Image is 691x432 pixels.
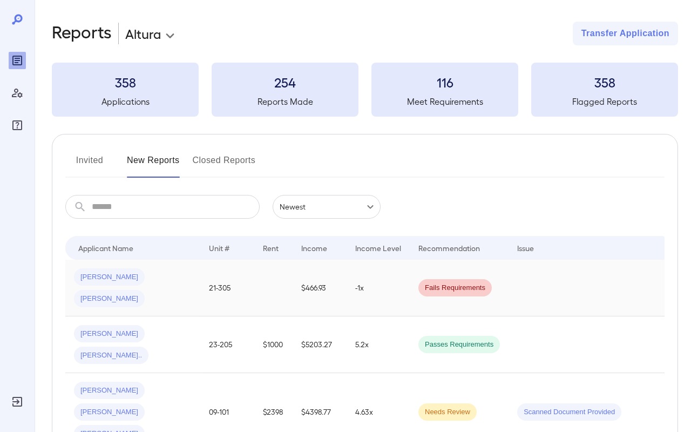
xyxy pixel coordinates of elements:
[9,84,26,102] div: Manage Users
[125,25,161,42] p: Altura
[200,316,254,373] td: 23-205
[9,52,26,69] div: Reports
[193,152,256,178] button: Closed Reports
[209,241,229,254] div: Unit #
[371,95,518,108] h5: Meet Requirements
[74,272,145,282] span: [PERSON_NAME]
[212,95,358,108] h5: Reports Made
[355,241,401,254] div: Income Level
[52,95,199,108] h5: Applications
[9,393,26,410] div: Log Out
[517,241,534,254] div: Issue
[263,241,280,254] div: Rent
[212,73,358,91] h3: 254
[52,22,112,45] h2: Reports
[293,316,347,373] td: $5203.27
[418,340,500,350] span: Passes Requirements
[52,73,199,91] h3: 358
[9,117,26,134] div: FAQ
[78,241,133,254] div: Applicant Name
[418,283,492,293] span: Fails Requirements
[371,73,518,91] h3: 116
[254,316,293,373] td: $1000
[74,329,145,339] span: [PERSON_NAME]
[200,260,254,316] td: 21-305
[65,152,114,178] button: Invited
[517,407,621,417] span: Scanned Document Provided
[418,241,480,254] div: Recommendation
[74,350,148,361] span: [PERSON_NAME]..
[293,260,347,316] td: $466.93
[301,241,327,254] div: Income
[573,22,678,45] button: Transfer Application
[74,294,145,304] span: [PERSON_NAME]
[347,316,410,373] td: 5.2x
[531,73,678,91] h3: 358
[74,407,145,417] span: [PERSON_NAME]
[531,95,678,108] h5: Flagged Reports
[347,260,410,316] td: -1x
[52,63,678,117] summary: 358Applications254Reports Made116Meet Requirements358Flagged Reports
[127,152,180,178] button: New Reports
[418,407,477,417] span: Needs Review
[74,386,145,396] span: [PERSON_NAME]
[273,195,381,219] div: Newest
